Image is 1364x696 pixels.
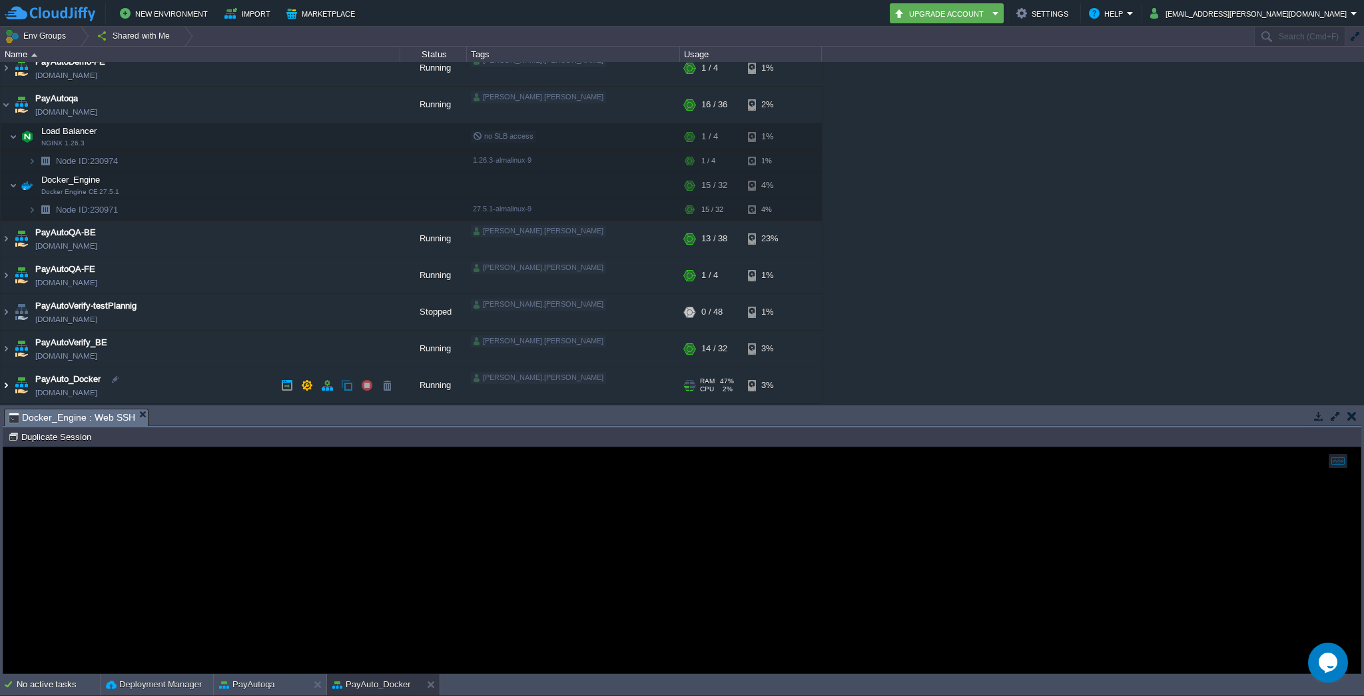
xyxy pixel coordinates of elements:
div: Running [400,87,467,123]
a: Node ID:230971 [55,204,120,215]
iframe: chat widget [1308,643,1351,683]
span: PayAutoDemo-FE [35,55,105,69]
img: AMDAwAAAACH5BAEAAAAALAAAAAABAAEAAAICRAEAOw== [12,50,31,86]
a: PayAutoqa [35,92,78,105]
div: 3% [748,331,791,367]
img: AMDAwAAAACH5BAEAAAAALAAAAAABAAEAAAICRAEAOw== [12,294,31,330]
a: [DOMAIN_NAME] [35,276,97,289]
span: 230971 [55,204,120,215]
img: AMDAwAAAACH5BAEAAAAALAAAAAABAAEAAAICRAEAOw== [1,294,11,330]
span: 1.26.3-almalinux-9 [473,156,531,164]
div: Status [401,47,466,62]
button: Settings [1016,5,1072,21]
div: [PERSON_NAME].[PERSON_NAME] [471,335,606,347]
button: Env Groups [5,27,71,45]
span: CPU [700,385,714,393]
span: Docker_Engine : Web SSH [9,409,135,426]
div: 1% [748,123,791,150]
div: 23% [748,221,791,257]
div: 1% [748,151,791,171]
div: 14 / 32 [701,331,727,367]
a: PayAutoVerify-testPlannig [35,299,137,313]
button: Duplicate Session [8,431,95,443]
span: Docker_Engine [40,174,102,185]
div: [PERSON_NAME].[PERSON_NAME] [471,372,606,384]
img: AMDAwAAAACH5BAEAAAAALAAAAAABAAEAAAICRAEAOw== [31,53,37,57]
div: Usage [681,47,821,62]
img: AMDAwAAAACH5BAEAAAAALAAAAAABAAEAAAICRAEAOw== [36,151,55,171]
div: 1% [748,50,791,86]
button: PayAuto_Docker [332,678,411,691]
a: [DOMAIN_NAME] [35,313,97,326]
span: no SLB access [473,132,533,140]
button: Import [224,5,274,21]
a: PayAutoVerify_BE [35,336,107,349]
div: 0 / 48 [701,294,723,330]
div: 3% [748,367,791,403]
a: Docker_EngineDocker Engine CE 27.5.1 [40,175,102,185]
div: Tags [468,47,679,62]
img: AMDAwAAAACH5BAEAAAAALAAAAAABAAEAAAICRAEAOw== [9,172,17,199]
span: 47% [720,377,734,385]
div: Running [400,221,467,257]
div: [PERSON_NAME].[PERSON_NAME] [471,299,606,311]
img: AMDAwAAAACH5BAEAAAAALAAAAAABAAEAAAICRAEAOw== [12,257,31,293]
button: Marketplace [286,5,359,21]
button: [EMAIL_ADDRESS][PERSON_NAME][DOMAIN_NAME] [1150,5,1351,21]
span: 230974 [55,155,120,167]
img: AMDAwAAAACH5BAEAAAAALAAAAAABAAEAAAICRAEAOw== [1,257,11,293]
img: AMDAwAAAACH5BAEAAAAALAAAAAABAAEAAAICRAEAOw== [28,199,36,220]
div: 2% [748,87,791,123]
button: Help [1089,5,1127,21]
span: [DOMAIN_NAME] [35,349,97,363]
img: AMDAwAAAACH5BAEAAAAALAAAAAABAAEAAAICRAEAOw== [9,123,17,150]
img: AMDAwAAAACH5BAEAAAAALAAAAAABAAEAAAICRAEAOw== [1,50,11,86]
div: 1 / 4 [701,123,718,150]
div: Stopped [400,294,467,330]
button: PayAutoqa [219,678,275,691]
button: New Environment [120,5,212,21]
span: 27.5.1-almalinux-9 [473,205,531,213]
img: AMDAwAAAACH5BAEAAAAALAAAAAABAAEAAAICRAEAOw== [12,221,31,257]
div: [PERSON_NAME].[PERSON_NAME] [471,262,606,274]
button: Upgrade Account [894,5,988,21]
div: 15 / 32 [701,172,727,199]
div: 1% [748,257,791,293]
div: [PERSON_NAME].[PERSON_NAME] [471,91,606,103]
a: Node ID:230974 [55,155,120,167]
span: 2% [719,385,733,393]
a: PayAutoQA-BE [35,226,96,239]
img: AMDAwAAAACH5BAEAAAAALAAAAAABAAEAAAICRAEAOw== [12,331,31,367]
div: 15 / 32 [701,199,723,220]
a: Load BalancerNGINX 1.26.3 [40,126,99,136]
span: Node ID: [56,205,90,215]
button: Deployment Manager [106,678,202,691]
img: AMDAwAAAACH5BAEAAAAALAAAAAABAAEAAAICRAEAOw== [1,221,11,257]
button: Shared with Me [97,27,174,45]
img: CloudJiffy [5,5,95,22]
div: Running [400,331,467,367]
span: Load Balancer [40,125,99,137]
span: RAM [700,377,715,385]
div: 1 / 4 [701,257,718,293]
a: [DOMAIN_NAME] [35,69,97,82]
div: 4% [748,199,791,220]
a: [DOMAIN_NAME] [35,239,97,253]
div: Running [400,50,467,86]
img: AMDAwAAAACH5BAEAAAAALAAAAAABAAEAAAICRAEAOw== [12,87,31,123]
div: Name [1,47,400,62]
a: [DOMAIN_NAME] [35,105,97,119]
a: PayAutoQA-FE [35,263,95,276]
a: PayAuto_Docker [35,373,101,386]
img: AMDAwAAAACH5BAEAAAAALAAAAAABAAEAAAICRAEAOw== [1,367,11,403]
div: 1 / 4 [701,50,718,86]
img: AMDAwAAAACH5BAEAAAAALAAAAAABAAEAAAICRAEAOw== [12,367,31,403]
div: Running [400,367,467,403]
div: 4% [748,172,791,199]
